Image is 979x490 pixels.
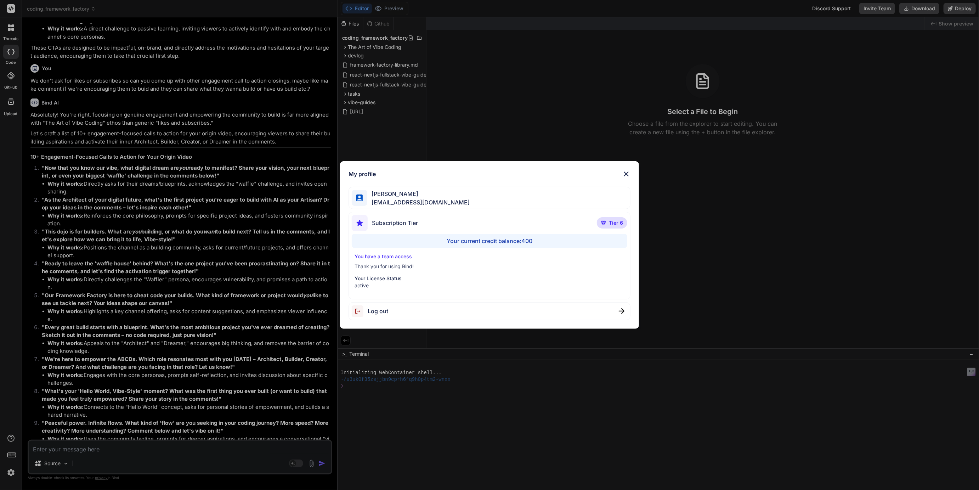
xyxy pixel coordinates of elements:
img: premium [601,221,606,225]
img: close [622,170,630,178]
p: Thank you for using Bind! [355,263,625,270]
span: [PERSON_NAME] [367,190,470,198]
span: Tier 6 [609,219,623,226]
img: profile [356,195,363,201]
span: Log out [368,307,388,315]
p: active [355,282,625,289]
div: Your current credit balance: 400 [352,234,628,248]
p: Your License Status [355,275,625,282]
h1: My profile [349,170,376,178]
span: [EMAIL_ADDRESS][DOMAIN_NAME] [367,198,470,207]
span: Subscription Tier [372,219,418,227]
p: You have a team access [355,253,625,260]
img: logout [352,305,368,317]
img: close [619,308,624,314]
img: subscription [352,215,368,231]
